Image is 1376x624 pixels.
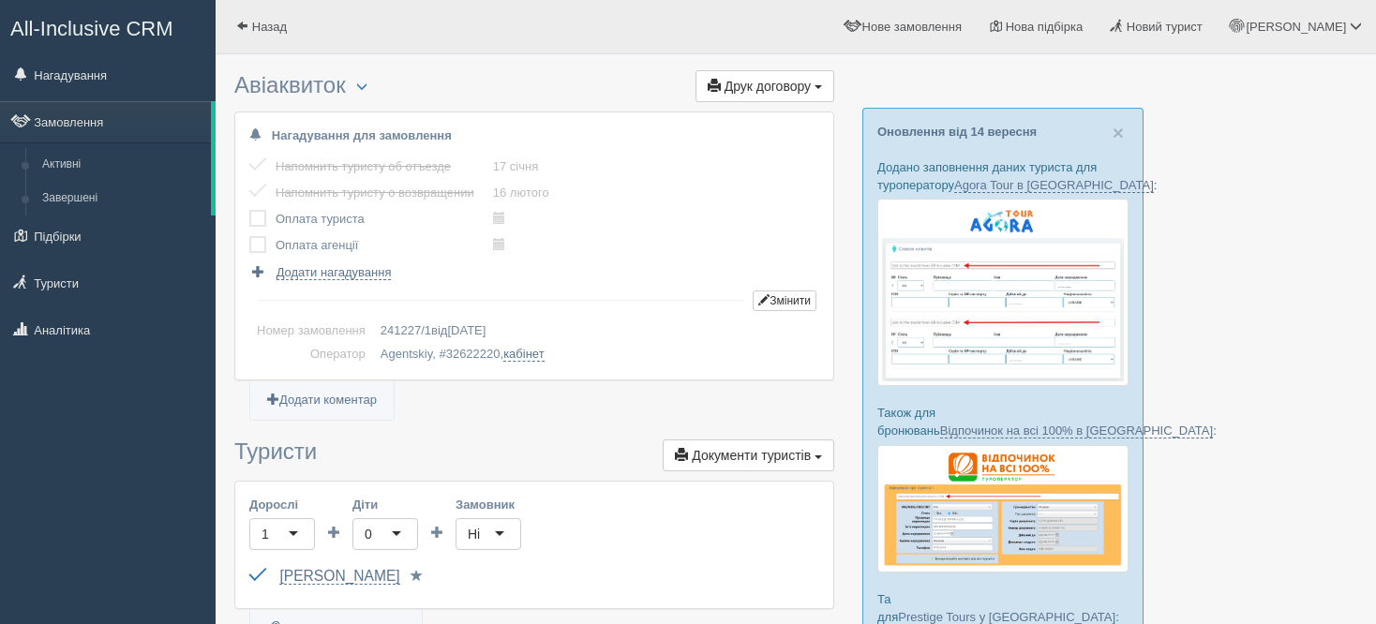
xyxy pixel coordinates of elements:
[692,448,811,463] span: Документи туристів
[468,525,480,543] div: Ні
[276,206,493,232] td: Оплата туриста
[940,423,1213,438] a: Відпочинок на всі 100% в [GEOGRAPHIC_DATA]
[1127,20,1203,34] span: Новий турист
[373,343,819,366] td: Agentskiy, # ,
[1006,20,1084,34] span: Нова підбірка
[252,20,287,34] span: Назад
[446,347,501,361] span: 32622220
[276,232,493,259] td: Оплата агенції
[249,343,373,366] td: Оператор
[493,186,549,200] a: 16 лютого
[1,1,215,52] a: All-Inclusive CRM
[352,496,418,513] label: Діти
[34,148,211,182] a: Активні
[503,347,544,362] a: кабінет
[381,323,431,337] span: 241227/1
[272,128,452,142] b: Нагадування для замовлення
[10,17,173,40] span: All-Inclusive CRM
[276,180,493,206] td: Напомнить туристу о возвращении
[1246,20,1346,34] span: [PERSON_NAME]
[34,182,211,215] a: Завершені
[725,79,811,94] span: Друк договору
[1113,122,1124,143] span: ×
[695,70,834,102] button: Друк договору
[954,178,1154,193] a: Agora Tour в [GEOGRAPHIC_DATA]
[365,525,372,543] div: 0
[753,290,816,311] button: Змінити
[249,496,315,513] label: Дорослі
[276,154,493,180] td: Напомнить туристу об отъезде
[1113,123,1124,142] button: Close
[877,125,1037,139] a: Оновлення від 14 вересня
[862,20,962,34] span: Нове замовлення
[493,159,538,173] a: 17 січня
[279,568,399,585] a: [PERSON_NAME]
[277,265,392,280] span: Додати нагадування
[663,439,834,471] button: Документи туристів
[249,263,391,281] a: Додати нагадування
[250,381,394,420] a: Додати коментар
[249,319,373,343] td: Номер замовлення
[877,404,1129,439] p: Також для бронювань :
[262,525,269,543] div: 1
[234,73,834,102] h3: Авіаквиток
[877,445,1129,572] img: otdihnavse100--%D1%84%D0%BE%D1%80%D0%BC%D0%B0-%D0%B1%D1%80%D0%BE%D0%BD%D0%B8%D1%80%D0%BE%D0%B2%D0...
[877,199,1129,386] img: agora-tour-%D1%84%D0%BE%D1%80%D0%BC%D0%B0-%D0%B1%D1%80%D0%BE%D0%BD%D1%8E%D0%B2%D0%B0%D0%BD%D0%BD%...
[373,319,819,343] td: від
[234,439,834,471] h3: Туристи
[877,158,1129,194] p: Додано заповнення даних туриста для туроператору :
[456,496,521,513] label: Замовник
[447,323,486,337] span: [DATE]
